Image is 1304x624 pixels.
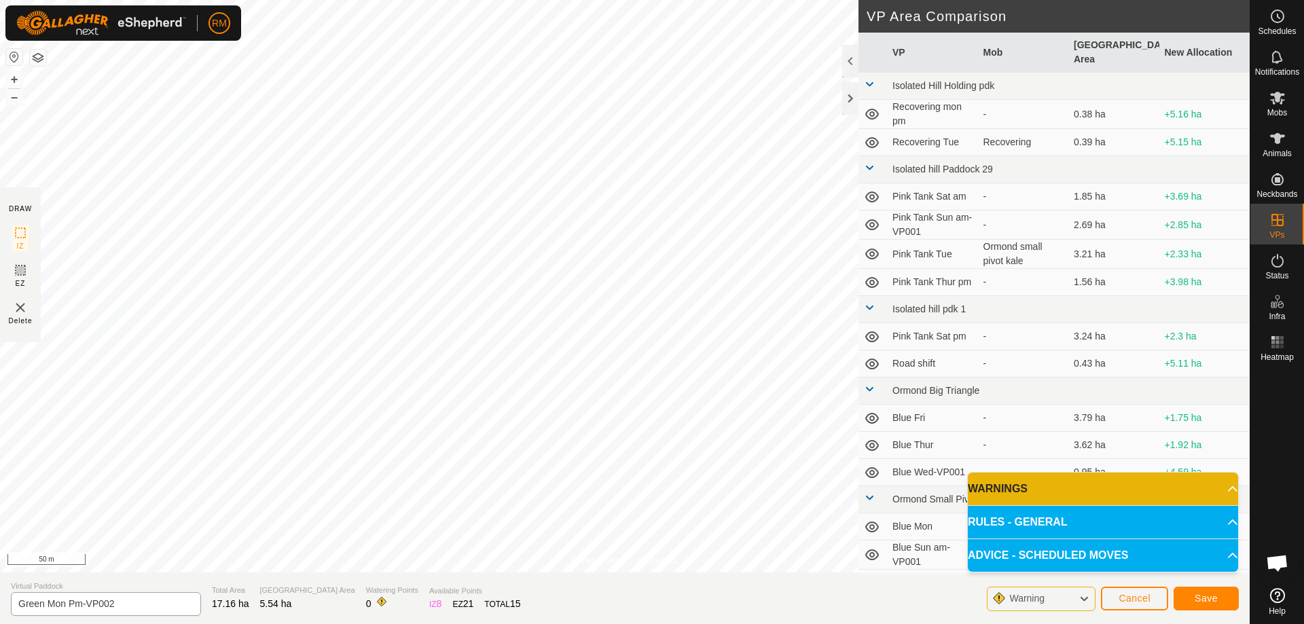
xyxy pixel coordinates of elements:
span: RM [212,16,227,31]
td: +3.98 ha [1159,269,1250,296]
td: +5.15 ha [1159,129,1250,156]
td: +1.92 ha [1159,432,1250,459]
td: +4.59 ha [1159,459,1250,486]
span: ADVICE - SCHEDULED MOVES [968,547,1128,564]
p-accordion-header: ADVICE - SCHEDULED MOVES [968,539,1238,572]
div: Open chat [1257,543,1298,583]
th: [GEOGRAPHIC_DATA] Area [1068,33,1159,73]
td: 0.39 ha [1068,129,1159,156]
p-accordion-header: WARNINGS [968,473,1238,505]
span: 21 [463,598,474,609]
td: Pink Tank Sat am [887,183,978,210]
span: Status [1265,272,1288,280]
td: +2.85 ha [1159,210,1250,240]
td: +2.33 ha [1159,240,1250,269]
div: - [983,189,1064,204]
td: 3.62 ha [1068,432,1159,459]
span: Available Points [429,585,521,597]
img: Gallagher Logo [16,11,186,35]
h2: VP Area Comparison [867,8,1250,24]
span: Warning [1009,593,1045,604]
span: Delete [9,316,33,326]
span: Cancel [1119,593,1151,604]
td: 2.69 ha [1068,210,1159,240]
span: RULES - GENERAL [968,514,1068,530]
th: New Allocation [1159,33,1250,73]
td: 0.38 ha [1068,100,1159,129]
td: Blue Thur [887,432,978,459]
td: Pink Tank Sun am-VP001 [887,210,978,240]
button: Reset Map [6,49,22,65]
div: - [983,465,1064,479]
span: Neckbands [1256,190,1297,198]
span: 15 [510,598,521,609]
span: Isolated hill Paddock 29 [892,164,993,175]
div: - [983,438,1064,452]
td: 0.43 ha [1068,350,1159,378]
span: Save [1195,593,1218,604]
td: +5.16 ha [1159,100,1250,129]
div: Ormond small pivot kale [983,240,1064,268]
div: - [983,356,1064,371]
div: DRAW [9,204,32,214]
td: Blue Mon [887,513,978,540]
span: Ormond Small Pivot [892,494,977,504]
span: Animals [1263,149,1292,158]
div: IZ [429,597,441,611]
p-accordion-header: RULES - GENERAL [968,506,1238,538]
td: Road shift [887,350,978,378]
td: 1.56 ha [1068,269,1159,296]
td: Blue Sun am-VP001 [887,540,978,570]
button: – [6,89,22,105]
span: Infra [1269,312,1285,320]
a: Help [1250,583,1304,621]
td: Blue Wed-VP001 [887,459,978,486]
div: - [983,107,1064,122]
span: 17.16 ha [212,598,249,609]
th: Mob [978,33,1069,73]
span: VPs [1269,231,1284,239]
span: Help [1269,607,1286,615]
td: Pink Tank Thur pm [887,269,978,296]
span: Isolated Hill Holding pdk [892,80,994,91]
td: Recovering mon pm [887,100,978,129]
span: Mobs [1267,109,1287,117]
td: Recovering Tue [887,129,978,156]
span: Notifications [1255,68,1299,76]
td: +3.69 ha [1159,183,1250,210]
td: Blue Tue [887,570,978,597]
div: Recovering [983,135,1064,149]
td: Blue Fri [887,405,978,432]
button: Save [1174,587,1239,610]
td: Pink Tank Sat pm [887,323,978,350]
span: IZ [17,241,24,251]
span: Heatmap [1261,353,1294,361]
span: EZ [16,278,26,289]
button: Map Layers [30,50,46,66]
td: 1.85 ha [1068,183,1159,210]
div: - [983,411,1064,425]
span: Total Area [212,585,249,596]
a: Privacy Policy [571,555,622,567]
span: [GEOGRAPHIC_DATA] Area [260,585,355,596]
td: 3.24 ha [1068,323,1159,350]
div: EZ [452,597,473,611]
td: 0.95 ha [1068,459,1159,486]
div: TOTAL [484,597,520,611]
td: +2.3 ha [1159,323,1250,350]
td: 3.21 ha [1068,240,1159,269]
th: VP [887,33,978,73]
td: 3.79 ha [1068,405,1159,432]
td: +5.11 ha [1159,350,1250,378]
div: - [983,275,1064,289]
div: - [983,218,1064,232]
span: Isolated hill pdk 1 [892,304,966,314]
div: - [983,329,1064,344]
a: Contact Us [638,555,678,567]
button: Cancel [1101,587,1168,610]
span: 0 [366,598,372,609]
span: Schedules [1258,27,1296,35]
span: Virtual Paddock [11,581,201,592]
span: 8 [437,598,442,609]
td: +1.75 ha [1159,405,1250,432]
